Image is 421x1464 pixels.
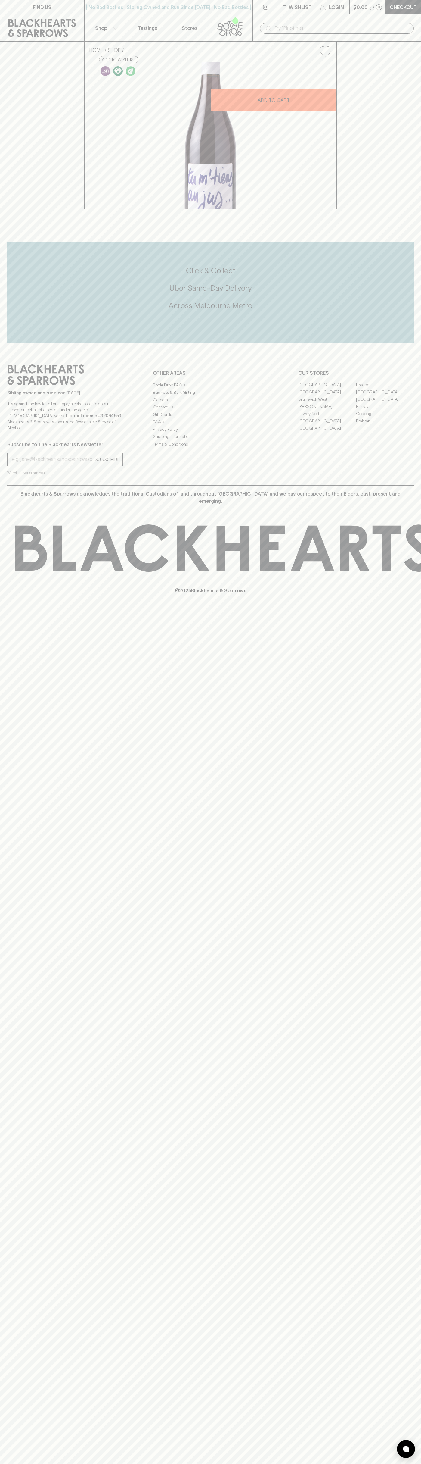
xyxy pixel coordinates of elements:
a: Gift Cards [153,411,268,418]
button: SUBSCRIBE [92,453,122,466]
a: Careers [153,396,268,403]
a: Business & Bulk Gifting [153,389,268,396]
button: Shop [85,14,127,41]
p: FIND US [33,4,51,11]
a: Geelong [356,410,414,418]
h5: Click & Collect [7,266,414,276]
p: Checkout [390,4,417,11]
a: Organic [124,65,137,77]
p: ADD TO CART [258,96,290,104]
a: Tastings [126,14,169,41]
a: [GEOGRAPHIC_DATA] [298,381,356,389]
a: Fitzroy [356,403,414,410]
p: It is against the law to sell or supply alcohol to, or to obtain alcohol on behalf of a person un... [7,401,123,431]
h5: Uber Same-Day Delivery [7,283,414,293]
a: SHOP [108,47,121,53]
p: OUR STORES [298,369,414,377]
p: Blackhearts & Sparrows acknowledges the traditional Custodians of land throughout [GEOGRAPHIC_DAT... [12,490,409,505]
a: Braddon [356,381,414,389]
p: Subscribe to The Blackhearts Newsletter [7,441,123,448]
a: Shipping Information [153,433,268,440]
p: Tastings [138,24,157,32]
a: [GEOGRAPHIC_DATA] [356,389,414,396]
button: Add to wishlist [317,44,334,59]
img: 26821.png [85,62,336,209]
h5: Across Melbourne Metro [7,301,414,311]
a: Made without the use of any animal products. [112,65,124,77]
a: FAQ's [153,418,268,426]
a: [GEOGRAPHIC_DATA] [298,418,356,425]
a: Terms & Conditions [153,440,268,448]
p: $0.00 [353,4,368,11]
input: e.g. jane@blackheartsandsparrows.com.au [12,455,92,464]
input: Try "Pinot noir" [274,23,409,33]
button: Add to wishlist [99,56,138,63]
p: Shop [95,24,107,32]
a: Prahran [356,418,414,425]
p: We will never spam you [7,470,123,476]
a: [GEOGRAPHIC_DATA] [356,396,414,403]
img: Organic [126,66,135,76]
p: Login [329,4,344,11]
p: 0 [378,5,380,9]
a: [PERSON_NAME] [298,403,356,410]
a: [GEOGRAPHIC_DATA] [298,425,356,432]
a: HOME [89,47,103,53]
div: Call to action block [7,242,414,343]
p: Wishlist [289,4,312,11]
a: Contact Us [153,404,268,411]
a: Privacy Policy [153,426,268,433]
img: Vegan [113,66,123,76]
p: Stores [182,24,197,32]
a: Stores [169,14,211,41]
p: SUBSCRIBE [95,456,120,463]
button: ADD TO CART [211,89,336,111]
a: Some may call it natural, others minimum intervention, either way, it’s hands off & maybe even a ... [99,65,112,77]
a: [GEOGRAPHIC_DATA] [298,389,356,396]
p: OTHER AREAS [153,369,268,377]
a: Fitzroy North [298,410,356,418]
strong: Liquor License #32064953 [66,413,121,418]
img: bubble-icon [403,1446,409,1452]
p: Sibling owned and run since [DATE] [7,390,123,396]
a: Bottle Drop FAQ's [153,381,268,389]
img: Lo-Fi [101,66,110,76]
a: Brunswick West [298,396,356,403]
